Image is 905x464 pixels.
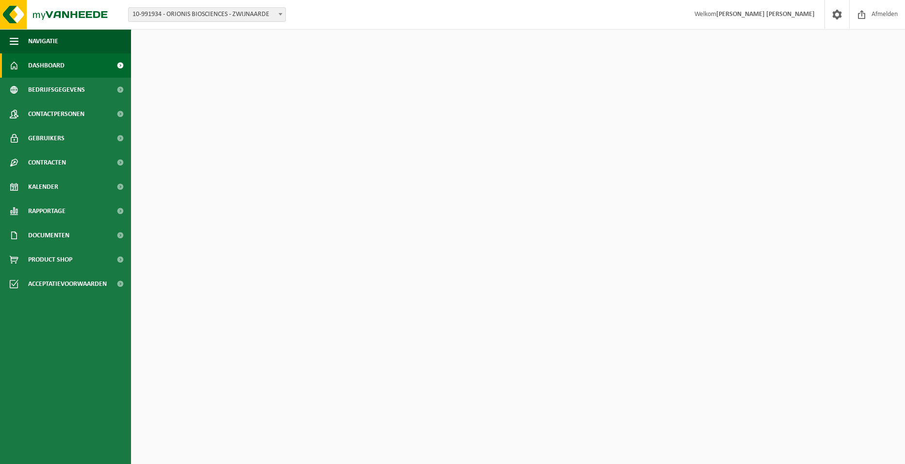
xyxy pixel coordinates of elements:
[716,11,815,18] strong: [PERSON_NAME] [PERSON_NAME]
[28,126,65,150] span: Gebruikers
[28,223,69,248] span: Documenten
[28,248,72,272] span: Product Shop
[129,8,285,21] span: 10-991934 - ORIONIS BIOSCIENCES - ZWIJNAARDE
[28,102,84,126] span: Contactpersonen
[28,175,58,199] span: Kalender
[28,272,107,296] span: Acceptatievoorwaarden
[128,7,286,22] span: 10-991934 - ORIONIS BIOSCIENCES - ZWIJNAARDE
[28,78,85,102] span: Bedrijfsgegevens
[28,53,65,78] span: Dashboard
[28,150,66,175] span: Contracten
[28,29,58,53] span: Navigatie
[28,199,66,223] span: Rapportage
